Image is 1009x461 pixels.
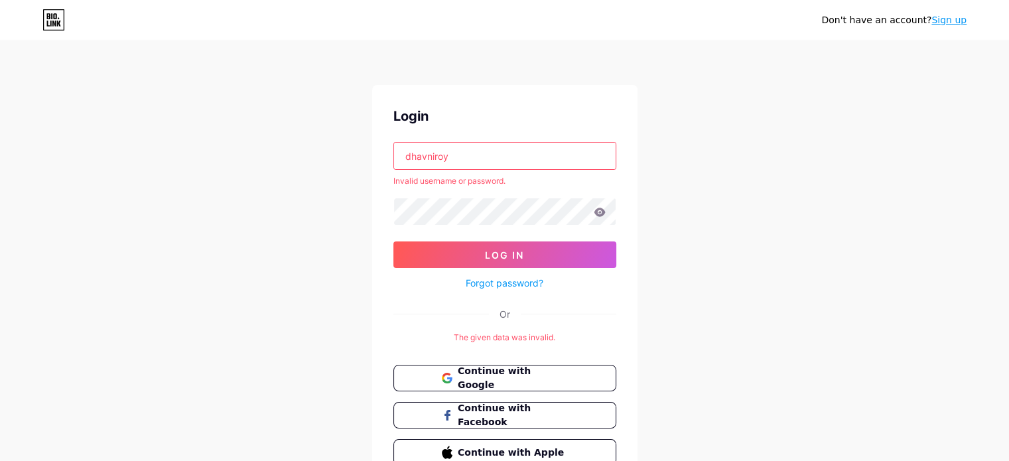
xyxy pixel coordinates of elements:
button: Continue with Facebook [393,402,616,428]
button: Continue with Google [393,365,616,391]
div: Invalid username or password. [393,175,616,187]
span: Log In [485,249,524,261]
div: Don't have an account? [821,13,967,27]
input: Username [394,143,616,169]
button: Log In [393,241,616,268]
span: Continue with Facebook [458,401,567,429]
span: Continue with Apple [458,446,567,460]
a: Sign up [931,15,967,25]
span: Continue with Google [458,364,567,392]
div: Login [393,106,616,126]
div: Or [500,307,510,321]
a: Forgot password? [466,276,543,290]
div: The given data was invalid. [393,332,616,344]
